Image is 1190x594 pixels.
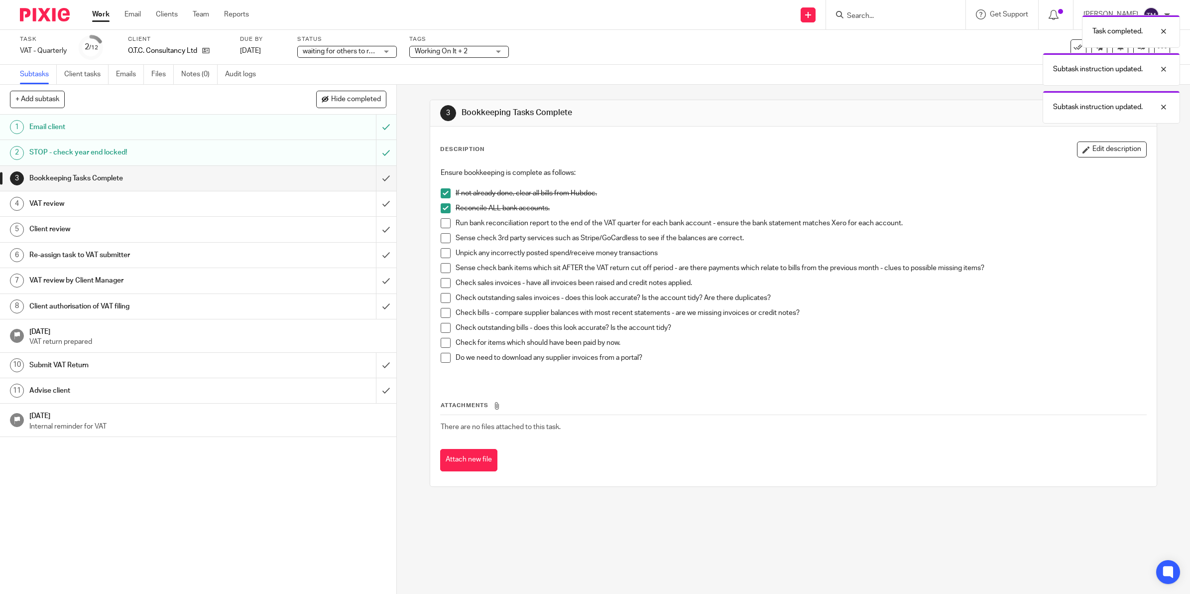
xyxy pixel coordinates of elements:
[10,384,24,398] div: 11
[225,65,263,84] a: Audit logs
[64,65,109,84] a: Client tasks
[1053,102,1143,112] p: Subtask instruction updated.
[316,91,386,108] button: Hide completed
[456,278,1146,288] p: Check sales invoices - have all invoices been raised and credit notes applied.
[462,108,815,118] h1: Bookkeeping Tasks Complete
[20,65,57,84] a: Subtasks
[440,146,484,153] p: Description
[128,35,228,43] label: Client
[10,248,24,262] div: 6
[124,9,141,19] a: Email
[92,9,110,19] a: Work
[456,338,1146,348] p: Check for items which should have been paid by now.
[456,218,1146,228] p: Run bank reconciliation report to the end of the VAT quarter for each bank account - ensure the b...
[29,358,254,373] h1: Submit VAT Return
[10,146,24,160] div: 2
[409,35,509,43] label: Tags
[29,422,386,432] p: Internal reminder for VAT
[456,248,1146,258] p: Unpick any incorrectly posted spend/receive money transactions
[10,299,24,313] div: 8
[29,196,254,211] h1: VAT review
[29,145,254,160] h1: STOP - check year end locked!
[29,299,254,314] h1: Client authorisation of VAT filing
[29,409,386,421] h1: [DATE]
[456,263,1146,273] p: Sense check bank items which sit AFTER the VAT return cut off period - are there payments which r...
[20,35,67,43] label: Task
[456,353,1146,363] p: Do we need to download any supplier invoices from a portal?
[20,8,70,21] img: Pixie
[29,248,254,263] h1: Re-assign task to VAT submitter
[151,65,174,84] a: Files
[456,233,1146,243] p: Sense check 3rd party services such as Stripe/GoCardless to see if the balances are correct.
[1092,26,1143,36] p: Task completed.
[440,105,456,121] div: 3
[29,171,254,186] h1: Bookkeeping Tasks Complete
[456,308,1146,318] p: Check bills - compare supplier balances with most recent statements - are we missing invoices or ...
[456,323,1146,333] p: Check outstanding bills - does this look accurate? Is the account tidy?
[331,96,381,104] span: Hide completed
[297,35,397,43] label: Status
[89,45,98,50] small: /12
[29,222,254,237] h1: Client review
[240,47,261,54] span: [DATE]
[10,358,24,372] div: 10
[441,403,488,408] span: Attachments
[440,449,497,471] button: Attach new file
[441,168,1146,178] p: Ensure bookkeeping is complete as follows:
[10,120,24,134] div: 1
[128,46,197,56] p: O.T.C. Consultancy Ltd
[10,171,24,185] div: 3
[415,48,468,55] span: Working On It + 2
[29,120,254,135] h1: Email client
[116,65,144,84] a: Emails
[20,46,67,56] div: VAT - Quarterly
[10,197,24,211] div: 4
[156,9,178,19] a: Clients
[85,41,98,53] div: 2
[1143,7,1159,23] img: svg%3E
[441,424,561,431] span: There are no files attached to this task.
[1077,142,1147,157] button: Edit description
[181,65,218,84] a: Notes (0)
[456,203,1146,213] p: Reconcile ALL bank accounts.
[193,9,209,19] a: Team
[29,383,254,398] h1: Advise client
[456,293,1146,303] p: Check outstanding sales invoices - does this look accurate? Is the account tidy? Are there duplic...
[240,35,285,43] label: Due by
[303,48,382,55] span: waiting for others to reply
[10,274,24,288] div: 7
[10,223,24,237] div: 5
[1053,64,1143,74] p: Subtask instruction updated.
[224,9,249,19] a: Reports
[29,324,386,337] h1: [DATE]
[29,273,254,288] h1: VAT review by Client Manager
[456,188,1146,198] p: If not already done, clear all bills from Hubdoc.
[29,337,386,347] p: VAT return prepared
[10,91,65,108] button: + Add subtask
